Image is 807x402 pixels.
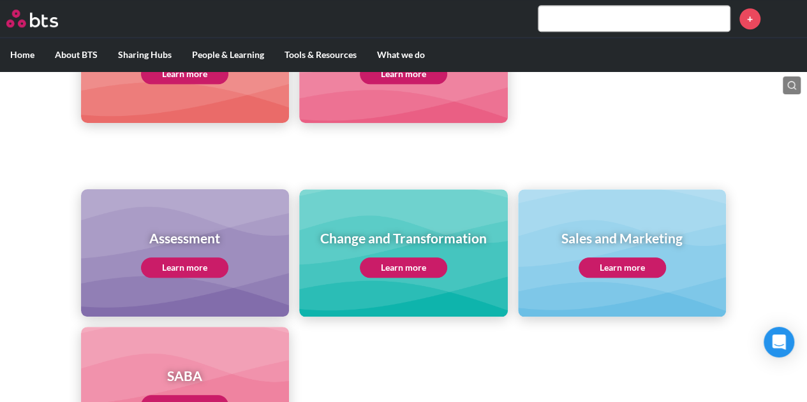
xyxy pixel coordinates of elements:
h1: Change and Transformation [320,229,487,247]
label: Sharing Hubs [108,38,182,71]
a: Learn more [579,257,666,278]
label: Tools & Resources [274,38,367,71]
a: Go home [6,10,82,27]
a: Learn more [141,64,228,84]
h1: Assessment [141,229,228,247]
a: Learn more [141,257,228,278]
h1: SABA [141,366,228,385]
label: People & Learning [182,38,274,71]
div: Open Intercom Messenger [764,327,794,357]
a: Profile [770,3,801,34]
a: Learn more [360,64,447,84]
img: BTS Logo [6,10,58,27]
img: Renato Bresciani [770,3,801,34]
h1: Sales and Marketing [561,229,683,247]
label: About BTS [45,38,108,71]
a: + [739,8,760,29]
label: What we do [367,38,435,71]
a: Learn more [360,257,447,278]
